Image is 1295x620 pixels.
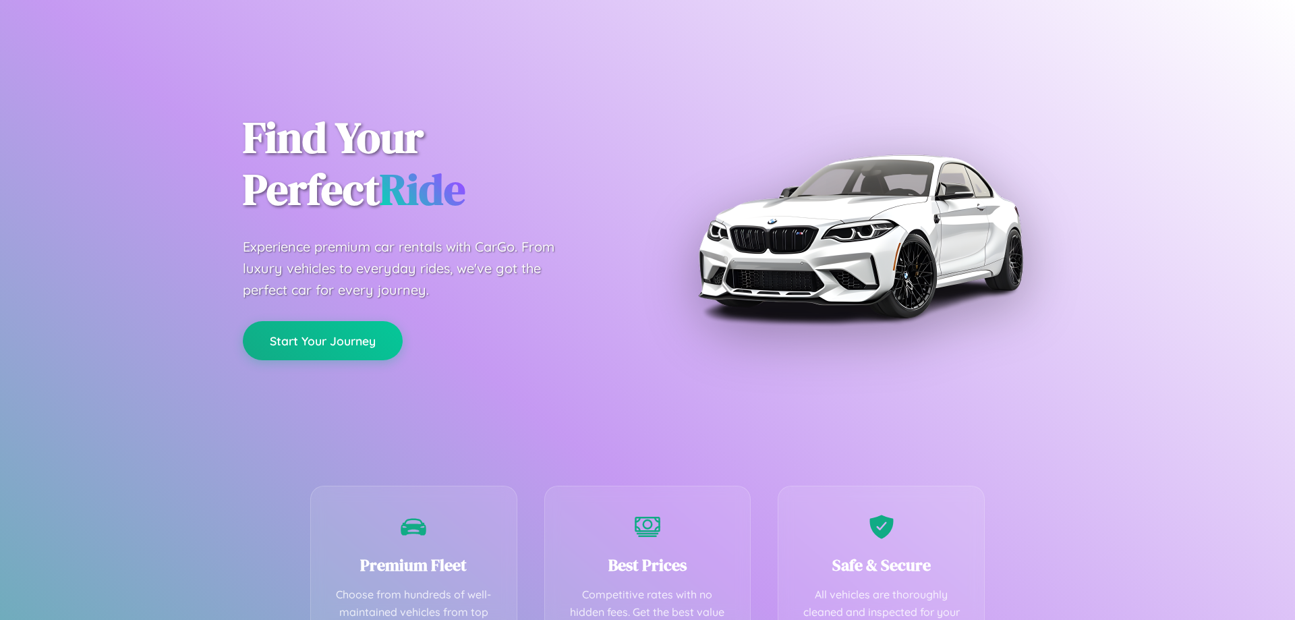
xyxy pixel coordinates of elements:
[331,554,496,576] h3: Premium Fleet
[243,236,580,301] p: Experience premium car rentals with CarGo. From luxury vehicles to everyday rides, we've got the ...
[799,554,964,576] h3: Safe & Secure
[380,160,465,219] span: Ride
[691,67,1029,405] img: Premium BMW car rental vehicle
[565,554,730,576] h3: Best Prices
[243,112,627,216] h1: Find Your Perfect
[243,321,403,360] button: Start Your Journey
